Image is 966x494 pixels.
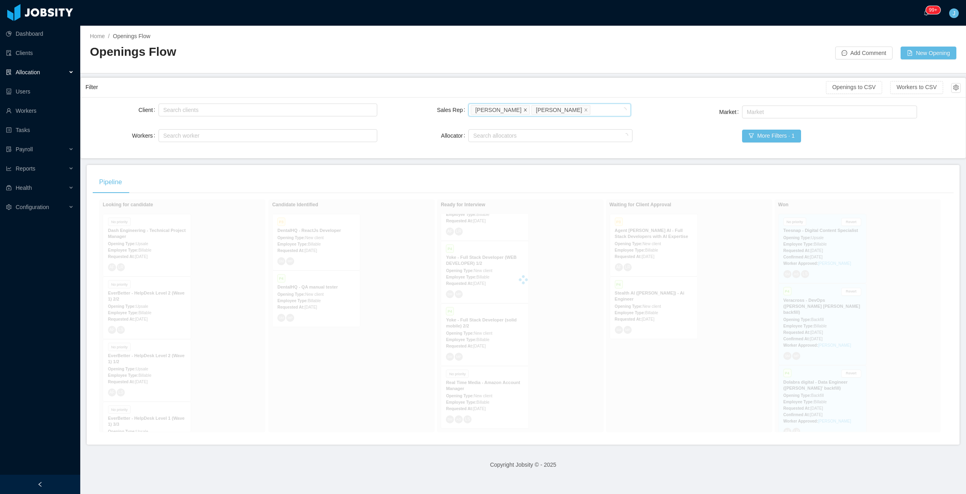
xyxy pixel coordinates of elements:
span: Openings Flow [113,33,150,39]
i: icon: solution [6,69,12,75]
input: Allocator [471,131,475,140]
a: icon: auditClients [6,45,74,61]
span: Configuration [16,204,49,210]
div: [PERSON_NAME] [536,106,582,114]
div: Search worker [163,132,365,140]
span: J [953,8,956,18]
i: icon: close [523,108,527,112]
label: Workers [132,132,159,139]
i: icon: file-protect [6,146,12,152]
i: icon: bell [923,10,929,16]
li: Santiago Mino [531,105,590,115]
div: [PERSON_NAME] [475,106,521,114]
span: / [108,33,110,39]
button: icon: file-addNew Opening [901,47,956,59]
div: Market [747,108,909,116]
a: icon: robotUsers [6,83,74,100]
input: Sales Rep [592,105,596,115]
a: icon: pie-chartDashboard [6,26,74,42]
input: Market [744,107,749,117]
span: Health [16,185,32,191]
a: icon: userWorkers [6,103,74,119]
input: Client [161,105,165,115]
button: Workers to CSV [890,81,943,94]
button: Openings to CSV [826,81,882,94]
i: icon: setting [6,204,12,210]
h2: Openings Flow [90,44,523,60]
i: icon: close [584,108,588,112]
div: Filter [85,80,826,95]
label: Client [138,107,159,113]
button: icon: filterMore Filters · 1 [742,130,801,142]
i: icon: loading [623,133,628,139]
button: icon: messageAdd Comment [835,47,893,59]
a: icon: profileTasks [6,122,74,138]
button: icon: setting [951,83,961,93]
div: Search allocators [473,132,624,140]
label: Sales Rep [437,107,468,113]
li: ArMon Funches [471,105,530,115]
span: Payroll [16,146,33,152]
a: Home [90,33,105,39]
span: Allocation [16,69,40,75]
div: Pipeline [93,171,128,193]
i: icon: line-chart [6,166,12,171]
label: Allocator [441,132,468,139]
span: Reports [16,165,35,172]
input: Workers [161,131,165,140]
label: Market [719,109,742,115]
sup: 166 [926,6,940,14]
div: Search clients [163,106,369,114]
footer: Copyright Jobsity © - 2025 [80,451,966,479]
i: icon: medicine-box [6,185,12,191]
i: icon: loading [622,108,626,113]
